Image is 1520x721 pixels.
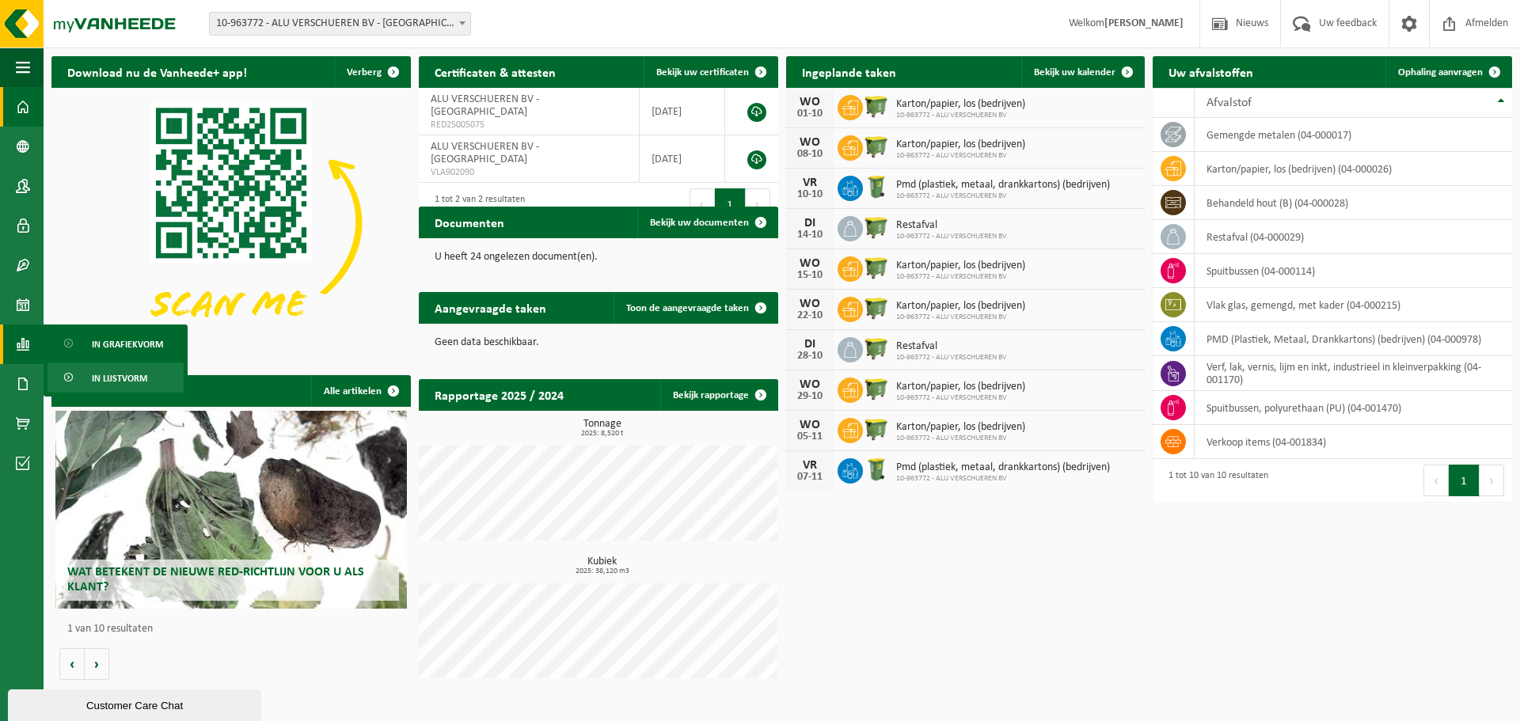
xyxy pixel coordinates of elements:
[690,188,715,220] button: Previous
[67,566,364,594] span: Wat betekent de nieuwe RED-richtlijn voor u als klant?
[863,294,890,321] img: WB-1100-HPE-GN-50
[614,292,777,324] a: Toon de aangevraagde taken
[419,292,562,323] h2: Aangevraagde taken
[67,624,403,635] p: 1 van 10 resultaten
[347,67,382,78] span: Verberg
[660,379,777,411] a: Bekijk rapportage
[794,217,826,230] div: DI
[794,459,826,472] div: VR
[435,252,762,263] p: U heeft 24 ongelezen document(en).
[896,151,1025,161] span: 10-963772 - ALU VERSCHUEREN BV
[85,648,109,680] button: Volgende
[794,472,826,483] div: 07-11
[896,111,1025,120] span: 10-963772 - ALU VERSCHUEREN BV
[794,431,826,442] div: 05-11
[644,56,777,88] a: Bekijk uw certificaten
[1195,425,1512,459] td: verkoop items (04-001834)
[794,270,826,281] div: 15-10
[896,421,1025,434] span: Karton/papier, los (bedrijven)
[794,338,826,351] div: DI
[92,363,147,393] span: In lijstvorm
[640,135,726,183] td: [DATE]
[863,93,890,120] img: WB-1100-HPE-GN-50
[896,300,1025,313] span: Karton/papier, los (bedrijven)
[1206,97,1252,109] span: Afvalstof
[1153,56,1269,87] h2: Uw afvalstoffen
[794,257,826,270] div: WO
[896,313,1025,322] span: 10-963772 - ALU VERSCHUEREN BV
[896,232,1007,241] span: 10-963772 - ALU VERSCHUEREN BV
[794,298,826,310] div: WO
[419,207,520,237] h2: Documenten
[794,176,826,189] div: VR
[863,456,890,483] img: WB-0240-HPE-GN-50
[209,12,471,36] span: 10-963772 - ALU VERSCHUEREN BV - SINT-NIKLAAS
[896,474,1110,484] span: 10-963772 - ALU VERSCHUEREN BV
[427,430,778,438] span: 2025: 8,520 t
[1161,463,1268,498] div: 1 tot 10 van 10 resultaten
[794,189,826,200] div: 10-10
[896,461,1110,474] span: Pmd (plastiek, metaal, drankkartons) (bedrijven)
[1449,465,1480,496] button: 1
[863,335,890,362] img: WB-1100-HPE-GN-50
[794,391,826,402] div: 29-10
[1195,118,1512,152] td: gemengde metalen (04-000017)
[863,416,890,442] img: WB-1100-HPE-GN-50
[59,648,85,680] button: Vorige
[863,254,890,281] img: WB-1100-HPE-GN-50
[896,98,1025,111] span: Karton/papier, los (bedrijven)
[794,108,826,120] div: 01-10
[715,188,746,220] button: 1
[55,411,408,609] a: Wat betekent de nieuwe RED-richtlijn voor u als klant?
[637,207,777,238] a: Bekijk uw documenten
[896,381,1025,393] span: Karton/papier, los (bedrijven)
[896,393,1025,403] span: 10-963772 - ALU VERSCHUEREN BV
[863,173,890,200] img: WB-0240-HPE-GN-50
[794,310,826,321] div: 22-10
[1195,152,1512,186] td: karton/papier, los (bedrijven) (04-000026)
[794,351,826,362] div: 28-10
[8,686,264,721] iframe: chat widget
[419,56,572,87] h2: Certificaten & attesten
[786,56,912,87] h2: Ingeplande taken
[1398,67,1483,78] span: Ophaling aanvragen
[47,328,184,359] a: In grafiekvorm
[863,375,890,402] img: WB-1100-HPE-GN-50
[47,362,184,393] a: In lijstvorm
[896,353,1007,362] span: 10-963772 - ALU VERSCHUEREN BV
[896,272,1025,282] span: 10-963772 - ALU VERSCHUEREN BV
[863,214,890,241] img: WB-1100-HPE-GN-50
[427,187,525,222] div: 1 tot 2 van 2 resultaten
[640,88,726,135] td: [DATE]
[896,179,1110,192] span: Pmd (plastiek, metaal, drankkartons) (bedrijven)
[427,419,778,438] h3: Tonnage
[51,56,263,87] h2: Download nu de Vanheede+ app!
[1195,356,1512,391] td: verf, lak, vernis, lijm en inkt, industrieel in kleinverpakking (04-001170)
[1195,288,1512,322] td: vlak glas, gemengd, met kader (04-000215)
[1423,465,1449,496] button: Previous
[1195,186,1512,220] td: behandeld hout (B) (04-000028)
[896,434,1025,443] span: 10-963772 - ALU VERSCHUEREN BV
[896,260,1025,272] span: Karton/papier, los (bedrijven)
[1034,67,1115,78] span: Bekijk uw kalender
[896,192,1110,201] span: 10-963772 - ALU VERSCHUEREN BV
[210,13,470,35] span: 10-963772 - ALU VERSCHUEREN BV - SINT-NIKLAAS
[431,119,627,131] span: RED25005075
[1195,254,1512,288] td: spuitbussen (04-000114)
[419,379,579,410] h2: Rapportage 2025 / 2024
[1195,322,1512,356] td: PMD (Plastiek, Metaal, Drankkartons) (bedrijven) (04-000978)
[311,375,409,407] a: Alle artikelen
[431,166,627,179] span: VLA902090
[431,141,539,165] span: ALU VERSCHUEREN BV - [GEOGRAPHIC_DATA]
[427,556,778,575] h3: Kubiek
[650,218,749,228] span: Bekijk uw documenten
[1385,56,1510,88] a: Ophaling aanvragen
[431,93,539,118] span: ALU VERSCHUEREN BV - [GEOGRAPHIC_DATA]
[626,303,749,313] span: Toon de aangevraagde taken
[51,88,411,357] img: Download de VHEPlus App
[794,149,826,160] div: 08-10
[794,378,826,391] div: WO
[794,96,826,108] div: WO
[334,56,409,88] button: Verberg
